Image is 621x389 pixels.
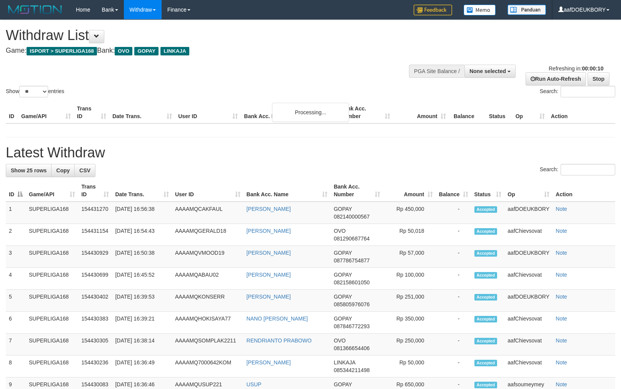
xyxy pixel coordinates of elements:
[526,72,586,85] a: Run Auto-Refresh
[26,334,78,356] td: SUPERLIGA168
[556,337,567,344] a: Note
[334,272,352,278] span: GOPAY
[6,224,26,246] td: 2
[79,167,90,174] span: CSV
[172,268,244,290] td: AAAAMQABAU02
[474,382,497,388] span: Accepted
[247,294,291,300] a: [PERSON_NAME]
[393,102,449,124] th: Amount
[78,268,112,290] td: 154430699
[504,290,553,312] td: aafDOEUKBORY
[172,180,244,202] th: User ID: activate to sort column ascending
[414,5,452,15] img: Feedback.jpg
[561,86,615,97] input: Search:
[334,279,369,285] span: Copy 082158601050 to clipboard
[241,102,337,124] th: Bank Acc. Name
[588,72,609,85] a: Stop
[26,180,78,202] th: Game/API: activate to sort column ascending
[172,224,244,246] td: AAAAMQGERALD18
[449,102,486,124] th: Balance
[383,312,436,334] td: Rp 350,000
[247,381,262,387] a: USUP
[334,214,369,220] span: Copy 082140000567 to clipboard
[383,246,436,268] td: Rp 57,000
[78,334,112,356] td: 154430305
[556,316,567,322] a: Note
[244,180,331,202] th: Bank Acc. Name: activate to sort column ascending
[464,65,516,78] button: None selected
[247,228,291,234] a: [PERSON_NAME]
[6,86,64,97] label: Show entries
[409,65,464,78] div: PGA Site Balance /
[6,356,26,377] td: 8
[436,334,471,356] td: -
[6,246,26,268] td: 3
[556,250,567,256] a: Note
[504,202,553,224] td: aafDOEUKBORY
[556,272,567,278] a: Note
[474,316,497,322] span: Accepted
[134,47,159,55] span: GOPAY
[383,224,436,246] td: Rp 50,018
[78,246,112,268] td: 154430929
[561,164,615,175] input: Search:
[6,290,26,312] td: 5
[6,180,26,202] th: ID: activate to sort column descending
[26,202,78,224] td: SUPERLIGA168
[172,356,244,377] td: AAAAMQ7000642KOM
[112,268,172,290] td: [DATE] 16:45:52
[247,272,291,278] a: [PERSON_NAME]
[383,290,436,312] td: Rp 251,000
[436,180,471,202] th: Balance: activate to sort column ascending
[383,334,436,356] td: Rp 250,000
[26,356,78,377] td: SUPERLIGA168
[11,167,47,174] span: Show 25 rows
[247,359,291,366] a: [PERSON_NAME]
[172,246,244,268] td: AAAAMQVMOOD19
[436,268,471,290] td: -
[464,5,496,15] img: Button%20Memo.svg
[436,356,471,377] td: -
[6,268,26,290] td: 4
[556,206,567,212] a: Note
[504,224,553,246] td: aafChievsovat
[334,323,369,329] span: Copy 087846772293 to clipboard
[334,250,352,256] span: GOPAY
[78,312,112,334] td: 154430383
[504,312,553,334] td: aafChievsovat
[51,164,75,177] a: Copy
[334,235,369,242] span: Copy 081290687764 to clipboard
[334,337,346,344] span: OVO
[383,356,436,377] td: Rp 50,000
[383,180,436,202] th: Amount: activate to sort column ascending
[172,290,244,312] td: AAAAMQKONSERR
[6,47,406,55] h4: Game: Bank:
[383,268,436,290] td: Rp 100,000
[78,224,112,246] td: 154431154
[247,250,291,256] a: [PERSON_NAME]
[540,164,615,175] label: Search:
[504,180,553,202] th: Op: activate to sort column ascending
[334,345,369,351] span: Copy 081366654406 to clipboard
[471,180,505,202] th: Status: activate to sort column ascending
[112,202,172,224] td: [DATE] 16:56:38
[334,367,369,373] span: Copy 085344211498 to clipboard
[112,312,172,334] td: [DATE] 16:39:21
[436,224,471,246] td: -
[6,312,26,334] td: 6
[112,290,172,312] td: [DATE] 16:39:53
[26,312,78,334] td: SUPERLIGA168
[247,206,291,212] a: [PERSON_NAME]
[334,206,352,212] span: GOPAY
[504,356,553,377] td: aafChievsovat
[474,272,497,279] span: Accepted
[549,65,603,72] span: Refreshing in:
[78,180,112,202] th: Trans ID: activate to sort column ascending
[175,102,241,124] th: User ID
[56,167,70,174] span: Copy
[26,246,78,268] td: SUPERLIGA168
[27,47,97,55] span: ISPORT > SUPERLIGA168
[486,102,512,124] th: Status
[504,268,553,290] td: aafChievsovat
[436,290,471,312] td: -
